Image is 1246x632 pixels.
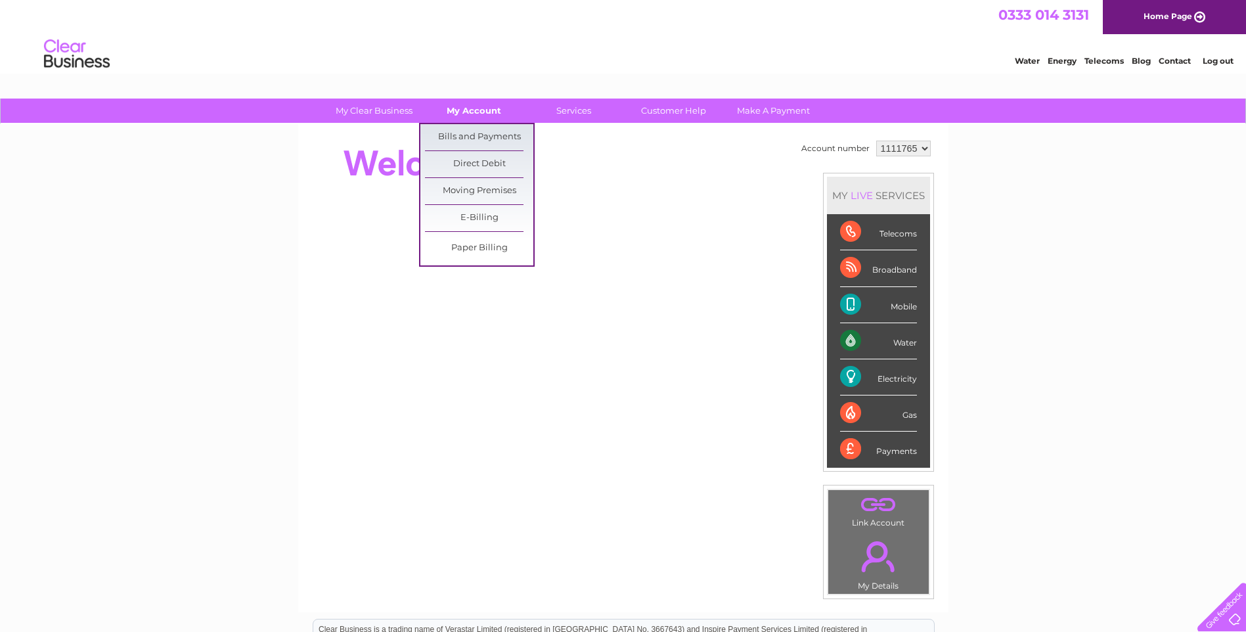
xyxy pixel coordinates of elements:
[840,395,917,432] div: Gas
[1048,56,1077,66] a: Energy
[425,124,533,150] a: Bills and Payments
[619,99,728,123] a: Customer Help
[832,493,925,516] a: .
[840,287,917,323] div: Mobile
[425,151,533,177] a: Direct Debit
[313,7,934,64] div: Clear Business is a trading name of Verastar Limited (registered in [GEOGRAPHIC_DATA] No. 3667643...
[719,99,828,123] a: Make A Payment
[43,34,110,74] img: logo.png
[840,323,917,359] div: Water
[828,489,929,531] td: Link Account
[848,189,876,202] div: LIVE
[1084,56,1124,66] a: Telecoms
[420,99,528,123] a: My Account
[798,137,873,160] td: Account number
[840,359,917,395] div: Electricity
[1132,56,1151,66] a: Blog
[1159,56,1191,66] a: Contact
[832,533,925,579] a: .
[425,235,533,261] a: Paper Billing
[425,178,533,204] a: Moving Premises
[320,99,428,123] a: My Clear Business
[998,7,1089,23] a: 0333 014 3131
[520,99,628,123] a: Services
[840,250,917,286] div: Broadband
[425,205,533,231] a: E-Billing
[1203,56,1234,66] a: Log out
[840,432,917,467] div: Payments
[827,177,930,214] div: MY SERVICES
[1015,56,1040,66] a: Water
[828,530,929,595] td: My Details
[840,214,917,250] div: Telecoms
